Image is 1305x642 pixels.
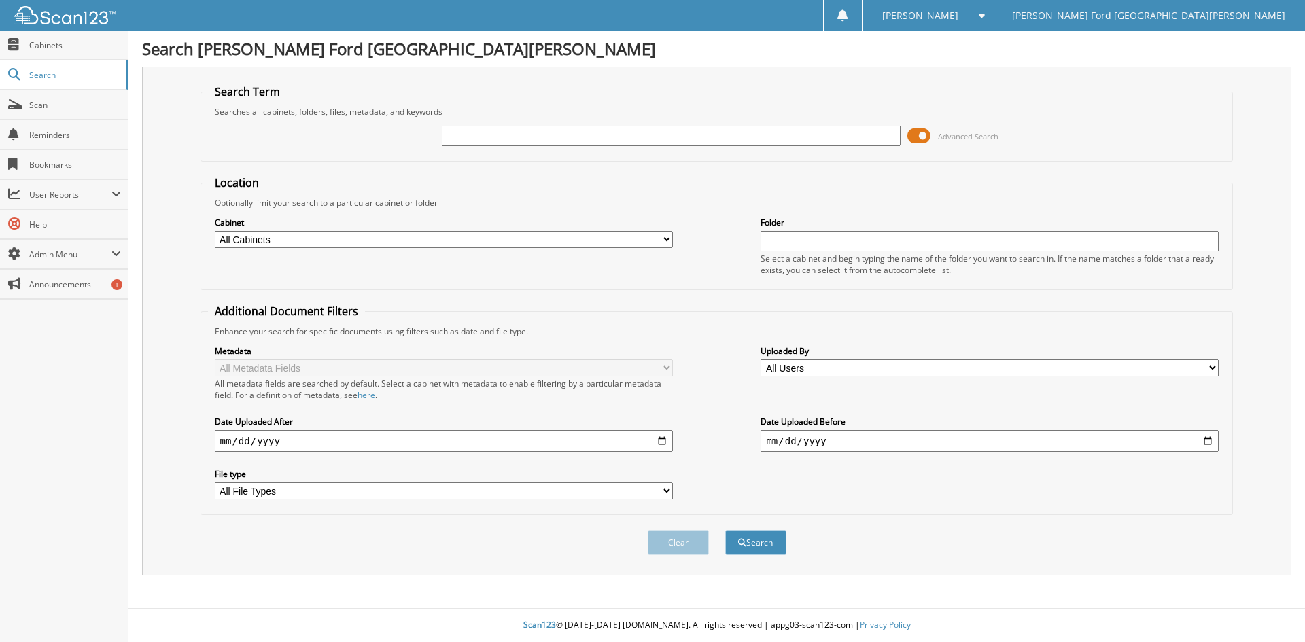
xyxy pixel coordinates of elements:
div: Select a cabinet and begin typing the name of the folder you want to search in. If the name match... [761,253,1219,276]
legend: Search Term [208,84,287,99]
div: Enhance your search for specific documents using filters such as date and file type. [208,325,1226,337]
input: end [761,430,1219,452]
h1: Search [PERSON_NAME] Ford [GEOGRAPHIC_DATA][PERSON_NAME] [142,37,1291,60]
label: File type [215,468,673,480]
span: Scan [29,99,121,111]
a: Privacy Policy [860,619,911,630]
span: [PERSON_NAME] [882,12,958,20]
a: here [358,389,375,401]
input: start [215,430,673,452]
span: Help [29,219,121,230]
label: Date Uploaded Before [761,416,1219,427]
label: Folder [761,217,1219,228]
legend: Additional Document Filters [208,304,365,319]
label: Date Uploaded After [215,416,673,427]
span: Search [29,69,119,81]
span: Bookmarks [29,159,121,171]
div: All metadata fields are searched by default. Select a cabinet with metadata to enable filtering b... [215,378,673,401]
span: Reminders [29,129,121,141]
span: Scan123 [523,619,556,630]
span: User Reports [29,189,111,200]
div: 1 [111,279,122,290]
button: Search [725,530,786,555]
span: Cabinets [29,39,121,51]
img: scan123-logo-white.svg [14,6,116,24]
span: Advanced Search [938,131,998,141]
legend: Location [208,175,266,190]
div: © [DATE]-[DATE] [DOMAIN_NAME]. All rights reserved | appg03-scan123-com | [128,609,1305,642]
span: [PERSON_NAME] Ford [GEOGRAPHIC_DATA][PERSON_NAME] [1012,12,1285,20]
span: Announcements [29,279,121,290]
div: Optionally limit your search to a particular cabinet or folder [208,197,1226,209]
button: Clear [648,530,709,555]
span: Admin Menu [29,249,111,260]
div: Searches all cabinets, folders, files, metadata, and keywords [208,106,1226,118]
label: Cabinet [215,217,673,228]
label: Uploaded By [761,345,1219,357]
label: Metadata [215,345,673,357]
